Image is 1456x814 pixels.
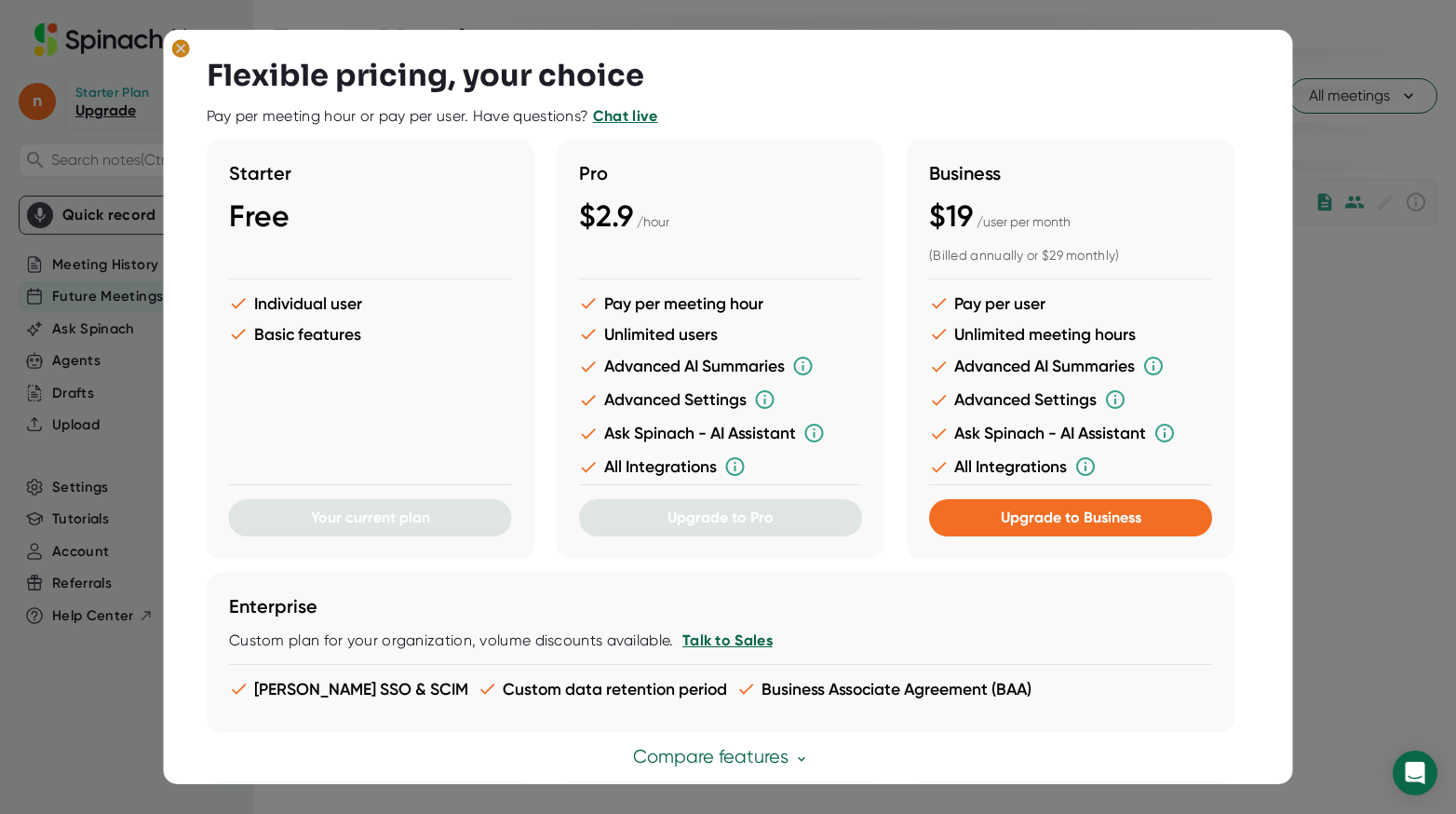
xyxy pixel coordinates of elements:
[929,248,1212,265] div: (Billed annually or $29 monthly)
[929,324,1212,344] li: Unlimited meeting hours
[637,214,669,229] span: / hour
[977,214,1071,229] span: / user per month
[667,509,774,526] span: Upgrade to Pro
[311,509,430,526] span: Your current plan
[736,679,1031,699] li: Business Associate Agreement (BAA)
[929,422,1212,444] li: Ask Spinach - AI Assistant
[229,499,512,536] button: Your current plan
[929,293,1212,313] li: Pay per user
[929,455,1212,478] li: All Integrations
[229,324,512,344] li: Basic features
[579,198,633,234] span: $2.9
[579,293,862,313] li: Pay per meeting hour
[579,422,862,444] li: Ask Spinach - AI Assistant
[229,679,468,699] li: [PERSON_NAME] SSO & SCIM
[929,499,1212,536] button: Upgrade to Business
[593,107,658,125] a: Chat live
[229,162,512,184] h3: Starter
[579,388,862,411] li: Advanced Settings
[207,58,644,93] h3: Flexible pricing, your choice
[579,162,862,184] h3: Pro
[229,198,290,234] span: Free
[681,631,772,649] a: Talk to Sales
[579,455,862,478] li: All Integrations
[929,355,1212,377] li: Advanced AI Summaries
[929,198,973,234] span: $19
[579,355,862,377] li: Advanced AI Summaries
[929,162,1212,184] h3: Business
[1000,509,1140,526] span: Upgrade to Business
[229,293,512,313] li: Individual user
[1393,751,1437,795] div: Open Intercom Messenger
[207,107,658,126] div: Pay per meeting hour or pay per user. Have questions?
[632,746,808,767] a: Compare features
[478,679,727,699] li: Custom data retention period
[229,631,1212,650] div: Custom plan for your organization, volume discounts available.
[579,499,862,536] button: Upgrade to Pro
[229,595,1212,617] h3: Enterprise
[929,388,1212,411] li: Advanced Settings
[579,324,862,344] li: Unlimited users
